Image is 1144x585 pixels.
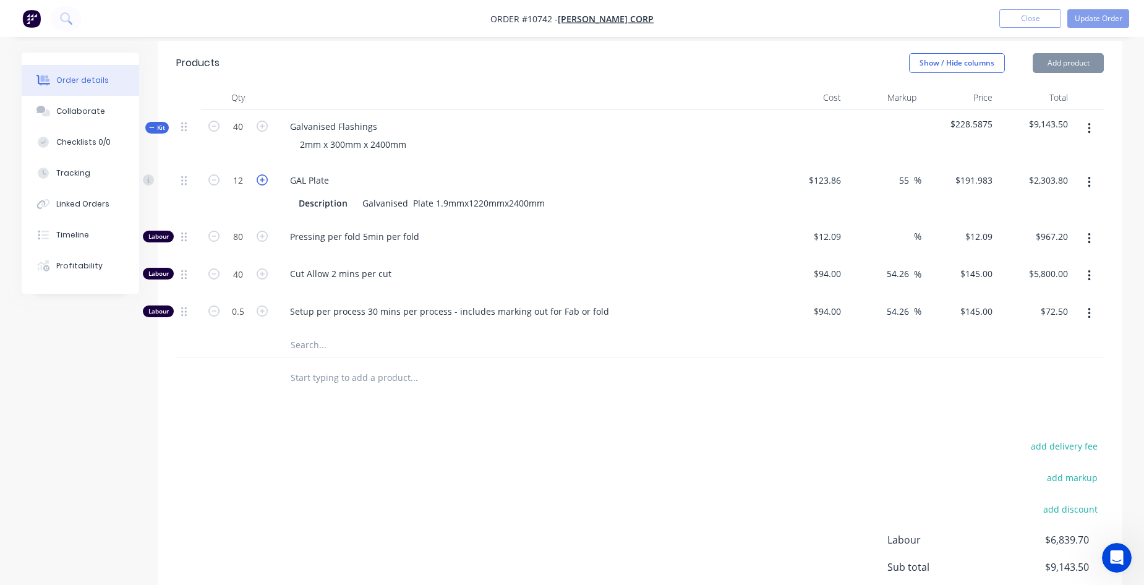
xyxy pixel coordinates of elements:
[997,85,1074,110] div: Total
[201,85,275,110] div: Qty
[914,267,921,281] span: %
[921,85,997,110] div: Price
[56,106,105,117] div: Collaborate
[914,173,921,187] span: %
[280,171,339,189] div: GAL Plate
[1036,501,1104,518] button: add discount
[22,189,139,220] button: Linked Orders
[914,229,921,244] span: %
[1067,9,1129,28] button: Update Order
[290,305,765,318] span: Setup per process 30 mins per process - includes marking out for Fab or fold
[149,123,165,132] span: Kit
[56,137,111,148] div: Checklists 0/0
[357,194,550,212] div: Galvanised Plate 1.9mmx1220mmx2400mm
[997,532,1089,547] span: $6,839.70
[143,305,174,317] div: Labour
[22,158,139,189] button: Tracking
[56,229,89,241] div: Timeline
[1033,53,1104,73] button: Add product
[887,560,997,574] span: Sub total
[56,168,90,179] div: Tracking
[56,199,109,210] div: Linked Orders
[290,267,765,280] span: Cut Allow 2 mins per cut
[997,560,1089,574] span: $9,143.50
[290,332,537,357] input: Search...
[846,85,922,110] div: Markup
[22,65,139,96] button: Order details
[56,75,109,86] div: Order details
[143,231,174,242] div: Labour
[22,96,139,127] button: Collaborate
[290,135,416,153] div: 2mm x 300mm x 2400mm
[914,304,921,318] span: %
[770,85,846,110] div: Cost
[22,9,41,28] img: Factory
[558,13,654,25] a: [PERSON_NAME] Corp
[290,230,765,243] span: Pressing per fold 5min per fold
[1024,437,1104,454] button: add delivery fee
[280,117,387,135] div: Galvanised Flashings
[490,13,558,25] span: Order #10742 -
[909,53,1005,73] button: Show / Hide columns
[176,56,220,70] div: Products
[1102,543,1132,573] iframe: Intercom live chat
[294,194,352,212] div: Description
[22,127,139,158] button: Checklists 0/0
[1040,469,1104,486] button: add markup
[290,365,537,390] input: Start typing to add a product...
[887,532,997,547] span: Labour
[926,117,992,130] span: $228.5875
[22,250,139,281] button: Profitability
[145,122,169,134] div: Kit
[22,220,139,250] button: Timeline
[999,9,1061,28] button: Close
[56,260,103,271] div: Profitability
[1002,117,1069,130] span: $9,143.50
[143,268,174,280] div: Labour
